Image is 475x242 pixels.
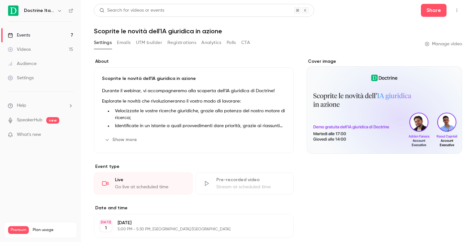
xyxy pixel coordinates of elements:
[8,32,30,38] div: Events
[94,205,294,211] label: Date and time
[100,220,112,225] div: [DATE]
[94,172,193,194] div: LiveGo live at scheduled time
[8,102,73,109] li: help-dropdown-opener
[115,184,185,190] div: Go live at scheduled time
[46,117,59,124] span: new
[112,123,286,129] li: Identificate in un istante a quali provvedimenti dare priorità, grazie ai riassunti automatici;
[195,172,294,194] div: Pre-recorded videoStream at scheduled time
[17,131,41,138] span: What's new
[8,60,37,67] div: Audience
[421,4,447,17] button: Share
[117,38,130,48] button: Emails
[307,58,462,154] section: Cover image
[8,75,34,81] div: Settings
[33,227,73,233] span: Plan usage
[94,163,294,170] p: Event type
[112,108,286,121] li: Velocizzate le vostre ricerche giuridiche, grazie alla potenza del nostro motore di ricerca;
[118,220,259,226] p: [DATE]
[105,225,107,231] p: 1
[216,184,286,190] div: Stream at scheduled time
[8,5,18,16] img: Doctrine Italia
[102,135,141,145] button: Show more
[8,226,29,234] span: Premium
[201,38,221,48] button: Analytics
[24,7,54,14] h6: Doctrine Italia
[94,27,462,35] h1: Scoprite le novità dell'IA giuridica in azione
[167,38,196,48] button: Registrations
[307,58,462,65] label: Cover image
[94,38,112,48] button: Settings
[425,41,462,47] a: Manage video
[102,75,286,82] p: Scoprite le novità dell'IA giuridica in azione
[102,97,286,105] p: Esplorate le novità che rivoluzioneranno il vostro modo di lavorare:
[115,177,185,183] div: Live
[99,7,164,14] div: Search for videos or events
[136,38,162,48] button: UTM builder
[17,117,42,124] a: SpeakerHub
[216,177,286,183] div: Pre-recorded video
[118,227,259,232] p: 5:00 PM - 5:30 PM, [GEOGRAPHIC_DATA]/[GEOGRAPHIC_DATA]
[227,38,236,48] button: Polls
[8,46,31,53] div: Videos
[65,132,73,138] iframe: Noticeable Trigger
[94,58,294,65] label: About
[102,87,286,95] p: Durante il webinar, vi accompagneremo alla scoperta dell'IA giuridica di Doctrine!
[17,102,26,109] span: Help
[241,38,250,48] button: CTA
